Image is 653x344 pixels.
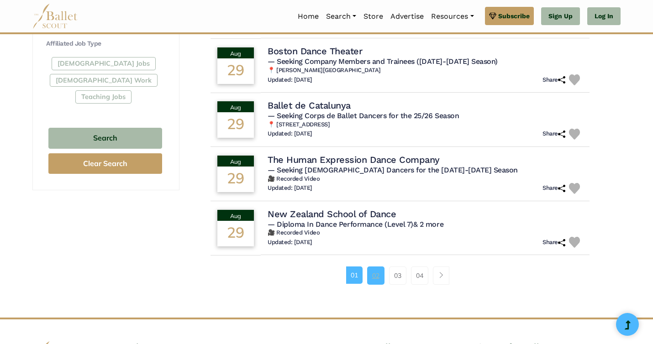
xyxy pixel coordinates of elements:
[498,11,530,21] span: Subscribe
[294,7,322,26] a: Home
[387,7,427,26] a: Advertise
[268,76,312,84] h6: Updated: [DATE]
[411,266,428,285] a: 04
[217,221,254,246] div: 29
[360,7,387,26] a: Store
[346,266,454,285] nav: Page navigation example
[217,47,254,58] div: Aug
[542,130,565,138] h6: Share
[268,154,440,166] h4: The Human Expression Dance Company
[587,7,621,26] a: Log In
[268,111,459,120] span: — Seeking Corps de Ballet Dancers for the 25/26 Season
[268,175,583,183] h6: 🎥 Recorded Video
[541,7,580,26] a: Sign Up
[217,210,254,221] div: Aug
[48,128,162,149] button: Search
[268,166,518,174] span: — Seeking [DEMOGRAPHIC_DATA] Dancers for the [DATE]-[DATE] Season
[268,239,312,246] h6: Updated: [DATE]
[268,57,498,66] span: — Seeking Company Members and Trainees ([DATE]-[DATE] Season)
[542,76,565,84] h6: Share
[389,266,406,285] a: 03
[268,184,312,192] h6: Updated: [DATE]
[268,45,362,57] h4: Boston Dance Theater
[217,58,254,84] div: 29
[48,153,162,174] button: Clear Search
[489,11,496,21] img: gem.svg
[268,67,583,74] h6: 📍 [PERSON_NAME][GEOGRAPHIC_DATA]
[268,130,312,138] h6: Updated: [DATE]
[367,266,384,285] a: 02
[322,7,360,26] a: Search
[217,167,254,192] div: 29
[268,121,583,129] h6: 📍 [STREET_ADDRESS]
[413,220,443,229] a: & 2 more
[217,156,254,167] div: Aug
[346,266,363,284] a: 01
[268,99,351,111] h4: Ballet de Catalunya
[485,7,534,25] a: Subscribe
[268,208,396,220] h4: New Zealand School of Dance
[427,7,477,26] a: Resources
[542,184,565,192] h6: Share
[268,220,443,229] span: — Diploma In Dance Performance (Level 7)
[217,101,254,112] div: Aug
[268,229,583,237] h6: 🎥 Recorded Video
[217,112,254,138] div: 29
[542,239,565,246] h6: Share
[46,39,164,48] h4: Affiliated Job Type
